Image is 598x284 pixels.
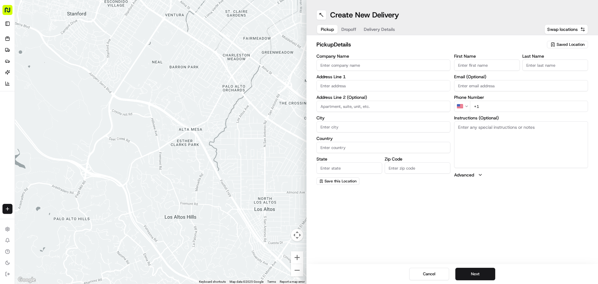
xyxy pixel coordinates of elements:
button: Zoom out [291,264,303,277]
input: Enter country [316,142,450,153]
button: Cancel [409,268,449,280]
input: Enter address [316,80,450,91]
input: Enter email address [454,80,588,91]
label: Address Line 1 [316,75,450,79]
span: Save this Location [325,179,357,184]
label: Advanced [454,172,474,178]
label: First Name [454,54,520,58]
label: Phone Number [454,95,588,99]
button: Save this Location [316,177,359,185]
input: Enter city [316,121,450,132]
input: Enter phone number [470,101,588,112]
button: Next [455,268,495,280]
input: Enter state [316,162,382,174]
label: Email (Optional) [454,75,588,79]
a: Open this area in Google Maps (opens a new window) [17,276,37,284]
span: Saved Location [557,42,585,47]
label: Company Name [316,54,450,58]
label: Address Line 2 (Optional) [316,95,450,99]
img: Google [17,276,37,284]
label: Last Name [522,54,588,58]
span: Map data ©2025 Google [230,280,263,283]
button: Zoom in [291,251,303,264]
label: Zip Code [385,157,450,161]
span: Swap locations [547,26,578,32]
span: Pickup [321,26,334,32]
label: City [316,116,450,120]
a: Terms [267,280,276,283]
label: Country [316,136,450,141]
h1: Create New Delivery [330,10,399,20]
button: Swap locations [544,24,588,34]
input: Enter last name [522,60,588,71]
input: Enter zip code [385,162,450,174]
input: Enter company name [316,60,450,71]
button: Advanced [454,172,588,178]
a: Report a map error [280,280,305,283]
label: Instructions (Optional) [454,116,588,120]
span: Dropoff [341,26,356,32]
button: Map camera controls [291,229,303,241]
button: Keyboard shortcuts [199,280,226,284]
span: Delivery Details [364,26,395,32]
input: Enter first name [454,60,520,71]
input: Apartment, suite, unit, etc. [316,101,450,112]
button: Saved Location [547,40,588,49]
label: State [316,157,382,161]
h2: pickup Details [316,40,543,49]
